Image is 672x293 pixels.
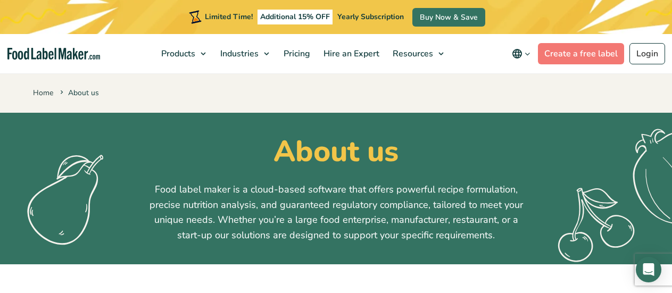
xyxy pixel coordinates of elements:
h1: About us [33,134,640,169]
a: Buy Now & Save [412,8,485,27]
span: Limited Time! [205,12,253,22]
a: Products [155,34,211,73]
a: Hire an Expert [317,34,384,73]
span: Products [158,48,196,60]
a: Home [33,88,53,98]
a: Create a free label [538,43,624,64]
div: Open Intercom Messenger [636,257,661,282]
span: Additional 15% OFF [258,10,333,24]
span: Industries [217,48,260,60]
a: Resources [386,34,449,73]
span: Pricing [280,48,311,60]
span: About us [58,88,99,98]
a: Pricing [277,34,314,73]
span: Resources [389,48,434,60]
a: Login [629,43,665,64]
span: Hire an Expert [320,48,380,60]
p: Food label maker is a cloud-based software that offers powerful recipe formulation, precise nutri... [145,182,528,243]
span: Yearly Subscription [337,12,404,22]
a: Industries [214,34,275,73]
